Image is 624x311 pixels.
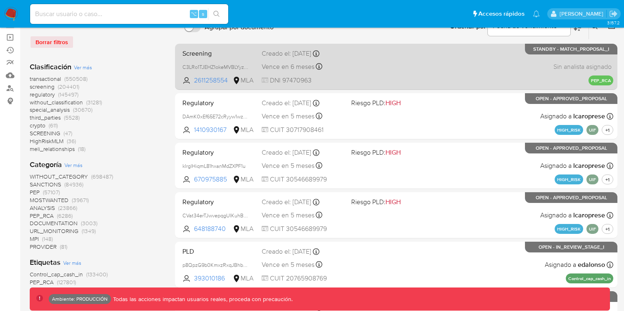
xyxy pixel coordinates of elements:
button: search-icon [208,8,225,20]
a: Notificaciones [533,10,540,17]
a: Salir [609,9,618,18]
p: Ambiente: PRODUCCIÓN [52,297,108,301]
span: s [202,10,204,18]
input: Buscar usuario o caso... [30,9,228,19]
span: 3.157.2 [607,19,620,26]
p: joaquin.dolcemascolo@mercadolibre.com [560,10,606,18]
p: Todas las acciones impactan usuarios reales, proceda con precaución. [111,295,293,303]
span: ⌥ [191,10,197,18]
span: Accesos rápidos [478,9,525,18]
